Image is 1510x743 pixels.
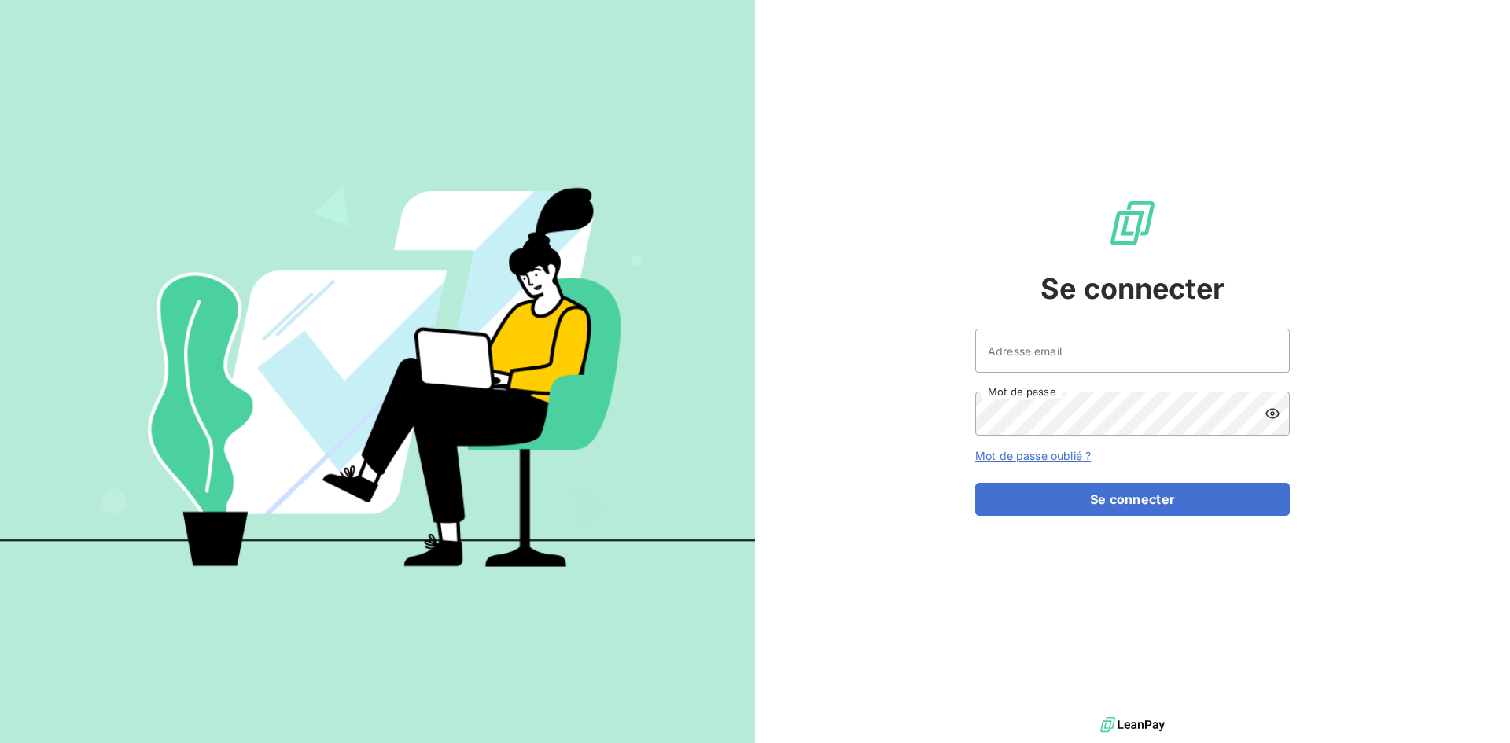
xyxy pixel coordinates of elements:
[975,483,1290,516] button: Se connecter
[975,449,1091,462] a: Mot de passe oublié ?
[1107,198,1158,248] img: Logo LeanPay
[1040,267,1225,310] span: Se connecter
[1100,713,1165,737] img: logo
[975,329,1290,373] input: placeholder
